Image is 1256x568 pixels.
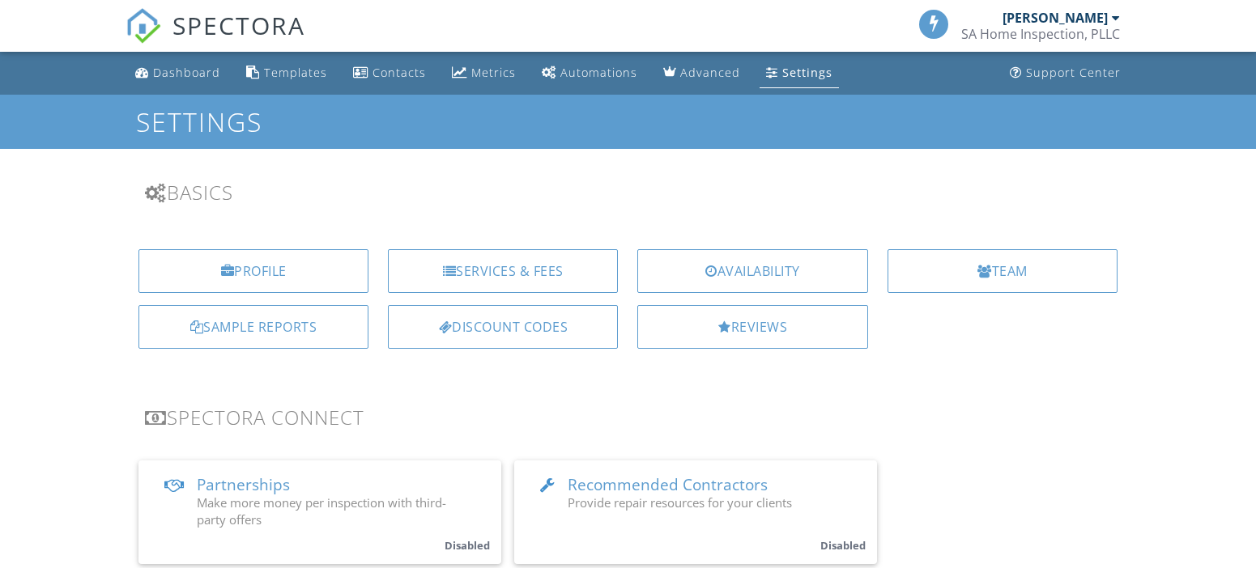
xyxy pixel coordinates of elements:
a: Support Center [1003,58,1127,88]
div: Automations [560,65,637,80]
div: [PERSON_NAME] [1003,10,1108,26]
a: SPECTORA [126,22,305,56]
span: Provide repair resources for your clients [568,494,792,511]
h3: Basics [145,181,1111,203]
a: Recommended Contractors Provide repair resources for your clients Disabled [514,460,877,564]
a: Advanced [657,58,747,88]
a: Templates [240,58,334,88]
span: Make more money per inspection with third-party offers [197,494,446,528]
small: Disabled [820,538,866,553]
div: Dashboard [153,65,220,80]
img: The Best Home Inspection Software - Spectora [126,8,161,44]
h1: Settings [136,108,1120,136]
a: Dashboard [129,58,227,88]
div: Contacts [373,65,426,80]
a: Contacts [347,58,432,88]
span: Partnerships [197,474,290,495]
a: Automations (Basic) [535,58,644,88]
span: SPECTORA [172,8,305,42]
div: Advanced [680,65,740,80]
h3: Spectora Connect [145,406,1111,428]
a: Settings [760,58,839,88]
a: Team [888,249,1118,293]
a: Sample Reports [138,305,368,349]
div: SA Home Inspection, PLLC [961,26,1120,42]
small: Disabled [445,538,490,553]
span: Recommended Contractors [568,474,768,495]
a: Reviews [637,305,867,349]
div: Support Center [1026,65,1121,80]
a: Profile [138,249,368,293]
div: Settings [782,65,832,80]
a: Services & Fees [388,249,618,293]
a: Discount Codes [388,305,618,349]
a: Metrics [445,58,522,88]
div: Templates [264,65,327,80]
a: Availability [637,249,867,293]
div: Metrics [471,65,516,80]
a: Partnerships Make more money per inspection with third-party offers Disabled [138,460,501,564]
